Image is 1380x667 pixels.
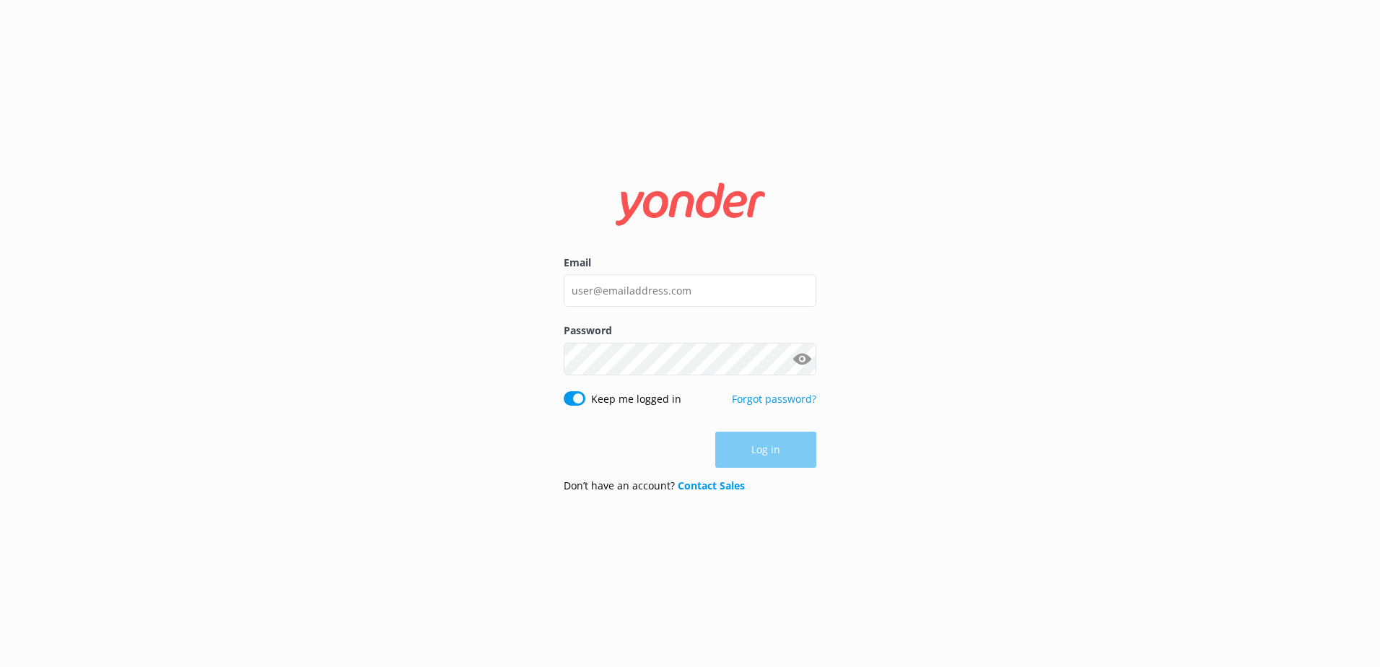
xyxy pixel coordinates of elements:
[564,323,816,339] label: Password
[564,274,816,307] input: user@emailaddress.com
[591,391,681,407] label: Keep me logged in
[678,479,745,492] a: Contact Sales
[732,392,816,406] a: Forgot password?
[787,344,816,373] button: Show password
[564,255,816,271] label: Email
[564,478,745,494] p: Don’t have an account?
